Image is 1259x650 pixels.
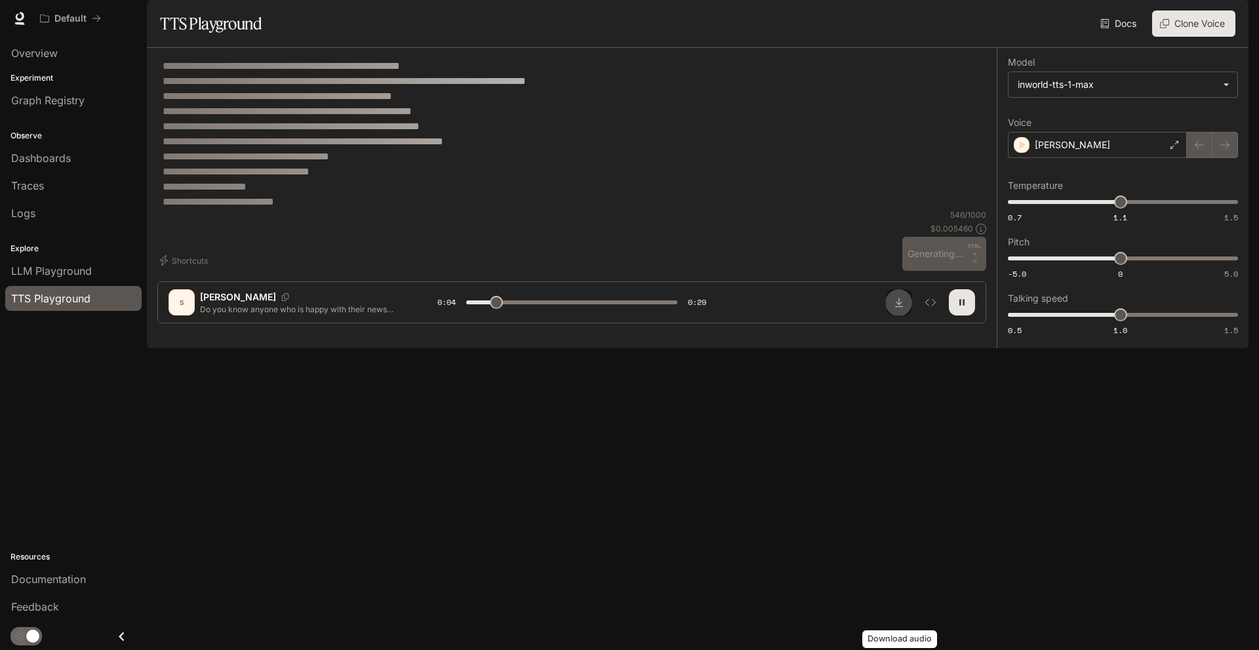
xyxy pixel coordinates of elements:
[917,289,944,315] button: Inspect
[886,289,912,315] button: Download audio
[1008,294,1068,303] p: Talking speed
[1035,138,1110,152] p: [PERSON_NAME]
[1018,78,1216,91] div: inworld-tts-1-max
[1008,58,1035,67] p: Model
[1098,10,1142,37] a: Docs
[54,13,87,24] p: Default
[1008,268,1026,279] span: -5.0
[200,291,276,304] p: [PERSON_NAME]
[1224,212,1238,223] span: 1.5
[862,630,937,648] div: Download audio
[1118,268,1123,279] span: 0
[1224,325,1238,336] span: 1.5
[157,250,213,271] button: Shortcuts
[171,292,192,313] div: S
[688,296,706,309] span: 0:29
[1008,212,1022,223] span: 0.7
[276,293,294,301] button: Copy Voice ID
[200,304,406,315] p: Do you know anyone who is happy with their news consumption? Traditional news is full of clickbai...
[160,10,262,37] h1: TTS Playground
[1008,325,1022,336] span: 0.5
[1152,10,1235,37] button: Clone Voice
[1008,118,1031,127] p: Voice
[1224,268,1238,279] span: 5.0
[1113,325,1127,336] span: 1.0
[437,296,456,309] span: 0:04
[1009,72,1237,97] div: inworld-tts-1-max
[34,5,107,31] button: All workspaces
[1008,237,1029,247] p: Pitch
[1008,181,1063,190] p: Temperature
[1113,212,1127,223] span: 1.1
